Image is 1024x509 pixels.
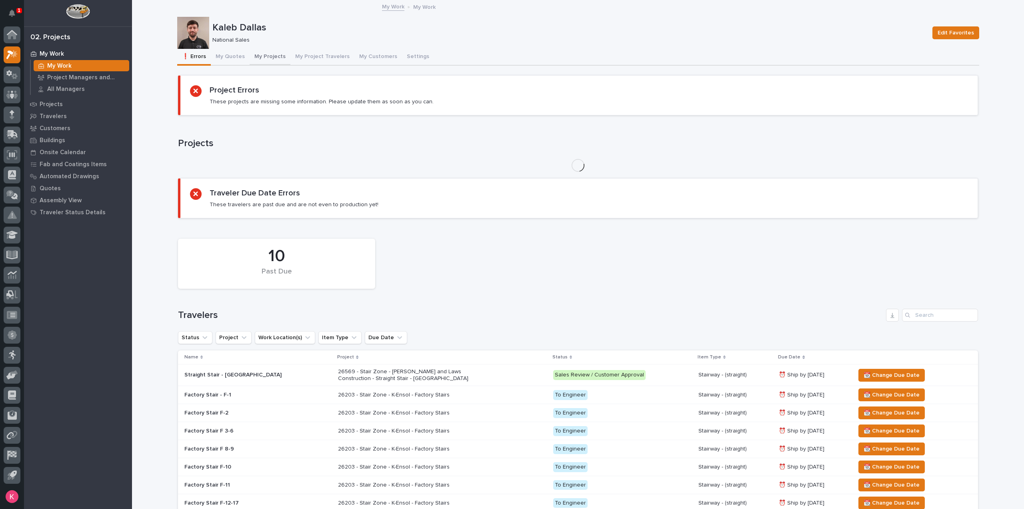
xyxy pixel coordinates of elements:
p: Stairway - (straight) [698,482,772,489]
a: Assembly View [24,194,132,206]
span: 📆 Change Due Date [864,498,920,508]
h1: Travelers [178,310,883,321]
tr: Factory Stair F 8-926203 - Stair Zone - K-Ensol - Factory StairsTo EngineerStairway - (straight)⏰... [178,440,978,458]
a: My Work [31,60,132,71]
span: 📆 Change Due Date [864,462,920,472]
button: 📆 Change Due Date [858,388,925,401]
p: Due Date [778,353,800,362]
button: 📆 Change Due Date [858,369,925,382]
button: ❗ Errors [177,49,211,66]
p: These travelers are past due and are not even to production yet! [210,201,378,208]
p: Straight Stair - [GEOGRAPHIC_DATA] [184,372,324,378]
tr: Factory Stair F-1026203 - Stair Zone - K-Ensol - Factory StairsTo EngineerStairway - (straight)⏰ ... [178,458,978,476]
span: 📆 Change Due Date [864,426,920,436]
button: My Project Travelers [290,49,354,66]
a: My Work [24,48,132,60]
p: 26569 - Stair Zone - [PERSON_NAME] and Laws Construction - Straight Stair - [GEOGRAPHIC_DATA] [338,368,478,382]
img: Workspace Logo [66,4,90,19]
p: Factory Stair - F-1 [184,392,324,398]
tr: Factory Stair F-1126203 - Stair Zone - K-Ensol - Factory StairsTo EngineerStairway - (straight)⏰ ... [178,476,978,494]
span: 📆 Change Due Date [864,390,920,400]
p: Stairway - (straight) [698,464,772,471]
p: My Work [413,2,436,11]
div: 02. Projects [30,33,70,42]
p: Factory Stair F-10 [184,464,324,471]
p: Factory Stair F-11 [184,482,324,489]
button: users-avatar [4,488,20,505]
div: Past Due [192,268,362,284]
tr: Factory Stair - F-126203 - Stair Zone - K-Ensol - Factory StairsTo EngineerStairway - (straight)⏰... [178,386,978,404]
p: My Work [47,62,72,70]
button: Status [178,331,212,344]
button: 📆 Change Due Date [858,479,925,491]
a: Travelers [24,110,132,122]
p: 26203 - Stair Zone - K-Ensol - Factory Stairs [338,482,478,489]
span: Edit Favorites [938,28,974,38]
p: Factory Stair F-2 [184,410,324,416]
p: ⏰ Ship by [DATE] [779,500,849,507]
button: 📆 Change Due Date [858,406,925,419]
button: 📆 Change Due Date [858,425,925,437]
a: Onsite Calendar [24,146,132,158]
p: Customers [40,125,70,132]
h2: Project Errors [210,85,259,95]
p: Traveler Status Details [40,209,106,216]
h2: Traveler Due Date Errors [210,188,300,198]
div: To Engineer [553,390,588,400]
tr: Straight Stair - [GEOGRAPHIC_DATA]26569 - Stair Zone - [PERSON_NAME] and Laws Construction - Stra... [178,364,978,386]
p: Factory Stair F 3-6 [184,428,324,435]
p: 26203 - Stair Zone - K-Ensol - Factory Stairs [338,446,478,453]
p: Project Managers and Engineers [47,74,126,81]
a: Quotes [24,182,132,194]
p: Stairway - (straight) [698,500,772,507]
a: All Managers [31,83,132,95]
p: Assembly View [40,197,82,204]
button: 📆 Change Due Date [858,443,925,455]
button: Item Type [318,331,362,344]
p: Stairway - (straight) [698,410,772,416]
p: ⏰ Ship by [DATE] [779,482,849,489]
p: Status [552,353,568,362]
p: ⏰ Ship by [DATE] [779,428,849,435]
div: Notifications1 [10,10,20,22]
span: 📆 Change Due Date [864,408,920,418]
p: ⏰ Ship by [DATE] [779,392,849,398]
p: 26203 - Stair Zone - K-Ensol - Factory Stairs [338,392,478,398]
p: Kaleb Dallas [212,22,926,34]
button: Notifications [4,5,20,22]
p: 1 [18,8,20,13]
a: Automated Drawings [24,170,132,182]
button: Settings [402,49,434,66]
button: Due Date [365,331,407,344]
p: Onsite Calendar [40,149,86,156]
a: Traveler Status Details [24,206,132,218]
p: Item Type [698,353,721,362]
p: Fab and Coatings Items [40,161,107,168]
a: Project Managers and Engineers [31,72,132,83]
a: Fab and Coatings Items [24,158,132,170]
a: My Work [382,2,404,11]
button: Project [216,331,252,344]
p: Stairway - (straight) [698,372,772,378]
span: 📆 Change Due Date [864,444,920,454]
p: Buildings [40,137,65,144]
p: Factory Stair F-12-17 [184,500,324,507]
a: Projects [24,98,132,110]
div: To Engineer [553,498,588,508]
button: Edit Favorites [932,26,979,39]
p: Stairway - (straight) [698,392,772,398]
p: National Sales [212,37,923,44]
div: To Engineer [553,444,588,454]
p: Quotes [40,185,61,192]
p: Project [337,353,354,362]
div: To Engineer [553,462,588,472]
p: Name [184,353,198,362]
p: Factory Stair F 8-9 [184,446,324,453]
p: Automated Drawings [40,173,99,180]
input: Search [902,309,978,322]
button: My Projects [250,49,290,66]
tr: Factory Stair F 3-626203 - Stair Zone - K-Ensol - Factory StairsTo EngineerStairway - (straight)⏰... [178,422,978,440]
p: ⏰ Ship by [DATE] [779,372,849,378]
div: To Engineer [553,426,588,436]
